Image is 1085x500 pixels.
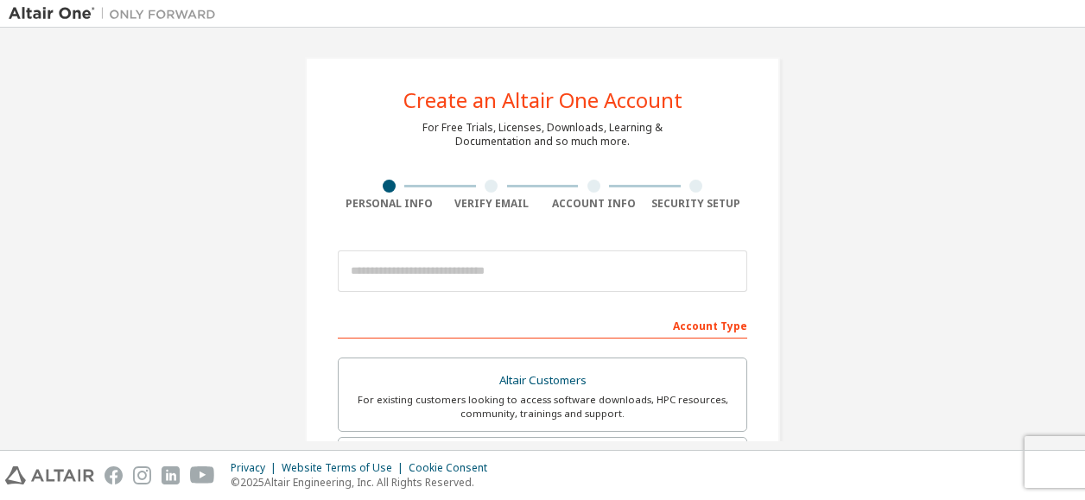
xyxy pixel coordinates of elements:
img: linkedin.svg [162,466,180,484]
p: © 2025 Altair Engineering, Inc. All Rights Reserved. [231,475,498,490]
div: Security Setup [645,197,748,211]
img: youtube.svg [190,466,215,484]
div: For Free Trials, Licenses, Downloads, Learning & Documentation and so much more. [422,121,663,149]
div: Account Type [338,311,747,339]
img: instagram.svg [133,466,151,484]
div: Website Terms of Use [282,461,409,475]
div: For existing customers looking to access software downloads, HPC resources, community, trainings ... [349,393,736,421]
div: Personal Info [338,197,441,211]
div: Verify Email [441,197,543,211]
div: Privacy [231,461,282,475]
div: Create an Altair One Account [403,90,682,111]
div: Altair Customers [349,369,736,393]
div: Account Info [542,197,645,211]
img: altair_logo.svg [5,466,94,484]
img: facebook.svg [105,466,123,484]
img: Altair One [9,5,225,22]
div: Cookie Consent [409,461,498,475]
